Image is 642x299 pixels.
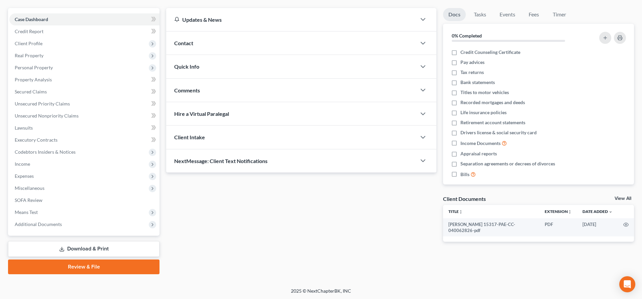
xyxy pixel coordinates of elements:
a: Date Added expand_more [582,209,613,214]
span: Appraisal reports [460,150,497,157]
a: Timer [547,8,571,21]
span: Income Documents [460,140,501,147]
a: SOFA Review [9,194,159,206]
span: Tax returns [460,69,484,76]
td: PDF [539,218,577,237]
span: Codebtors Insiders & Notices [15,149,76,155]
span: Quick Info [174,63,199,70]
span: Personal Property [15,65,53,70]
a: Lawsuits [9,122,159,134]
a: Extensionunfold_more [545,209,572,214]
span: Credit Counseling Certificate [460,49,520,56]
span: Hire a Virtual Paralegal [174,110,229,117]
span: Real Property [15,53,43,58]
span: Bank statements [460,79,495,86]
span: SOFA Review [15,197,42,203]
span: Expenses [15,173,34,179]
span: Lawsuits [15,125,33,131]
a: Fees [523,8,545,21]
span: Separation agreements or decrees of divorces [460,160,555,167]
span: Life insurance policies [460,109,507,116]
span: Comments [174,87,200,93]
a: Case Dashboard [9,13,159,25]
span: Client Profile [15,41,42,46]
a: Unsecured Nonpriority Claims [9,110,159,122]
span: Bills [460,171,469,178]
span: Credit Report [15,28,43,34]
i: unfold_more [568,210,572,214]
span: Unsecured Priority Claims [15,101,70,106]
a: Secured Claims [9,86,159,98]
span: Pay advices [460,59,485,66]
span: Client Intake [174,134,205,140]
a: Docs [443,8,466,21]
a: Download & Print [8,241,159,257]
i: unfold_more [459,210,463,214]
span: Secured Claims [15,89,47,94]
div: Updates & News [174,16,408,23]
span: Drivers license & social security card [460,129,537,136]
span: NextMessage: Client Text Notifications [174,158,267,164]
td: [DATE] [577,218,618,237]
a: Events [494,8,521,21]
span: Property Analysis [15,77,52,82]
td: [PERSON_NAME] 15317-PAE-CC-040062826-pdf [443,218,539,237]
i: expand_more [609,210,613,214]
span: Means Test [15,209,38,215]
span: Retirement account statements [460,119,525,126]
a: Credit Report [9,25,159,38]
span: Executory Contracts [15,137,58,143]
span: Contact [174,40,193,46]
span: Unsecured Nonpriority Claims [15,113,79,119]
a: Titleunfold_more [448,209,463,214]
a: Tasks [468,8,492,21]
a: Review & File [8,259,159,274]
span: Recorded mortgages and deeds [460,99,525,106]
strong: 0% Completed [452,33,482,39]
a: View All [615,196,631,201]
span: Case Dashboard [15,16,48,22]
span: Income [15,161,30,167]
a: Executory Contracts [9,134,159,146]
a: Property Analysis [9,74,159,86]
div: Client Documents [443,195,486,202]
span: Additional Documents [15,221,62,227]
a: Unsecured Priority Claims [9,98,159,110]
span: Titles to motor vehicles [460,89,509,96]
span: Miscellaneous [15,185,44,191]
div: Open Intercom Messenger [619,276,635,292]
